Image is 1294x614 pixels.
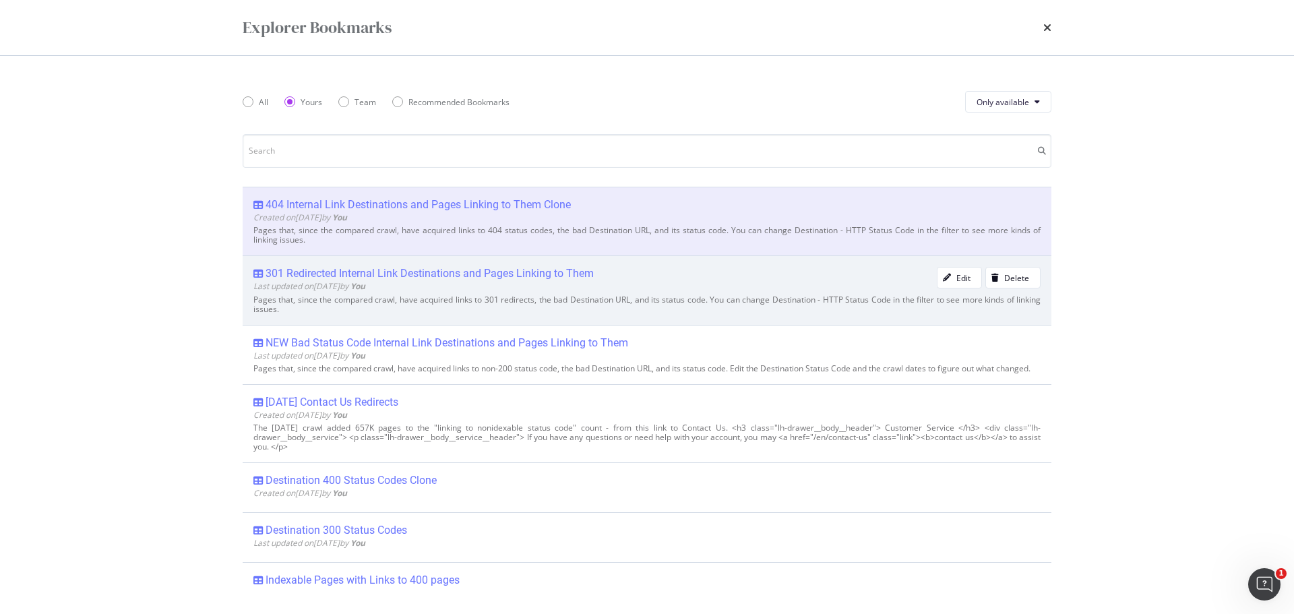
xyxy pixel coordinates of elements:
[243,134,1051,168] input: Search
[253,226,1041,245] div: Pages that, since the compared crawl, have acquired links to 404 status codes, the bad Destinatio...
[350,350,365,361] b: You
[253,423,1041,452] div: The [DATE] crawl added 657K pages to the "linking to nonidexable status code" count - from this l...
[977,96,1029,108] span: Only available
[1276,568,1287,579] span: 1
[253,212,347,223] span: Created on [DATE] by
[284,96,322,108] div: Yours
[355,96,376,108] div: Team
[965,91,1051,113] button: Only available
[253,295,1041,314] div: Pages that, since the compared crawl, have acquired links to 301 redirects, the bad Destination U...
[937,267,982,288] button: Edit
[266,396,398,409] div: [DATE] Contact Us Redirects
[253,537,365,549] span: Last updated on [DATE] by
[985,267,1041,288] button: Delete
[259,96,268,108] div: All
[301,96,322,108] div: Yours
[266,336,628,350] div: NEW Bad Status Code Internal Link Destinations and Pages Linking to Them
[266,267,594,280] div: 301 Redirected Internal Link Destinations and Pages Linking to Them
[253,350,365,361] span: Last updated on [DATE] by
[253,409,347,421] span: Created on [DATE] by
[243,16,392,39] div: Explorer Bookmarks
[332,487,347,499] b: You
[350,537,365,549] b: You
[1043,16,1051,39] div: times
[408,96,510,108] div: Recommended Bookmarks
[253,364,1041,373] div: Pages that, since the compared crawl, have acquired links to non-200 status code, the bad Destina...
[338,96,376,108] div: Team
[266,524,407,537] div: Destination 300 Status Codes
[266,574,460,587] div: Indexable Pages with Links to 400 pages
[266,474,437,487] div: Destination 400 Status Codes Clone
[253,487,347,499] span: Created on [DATE] by
[956,272,970,284] div: Edit
[1248,568,1281,601] iframe: Intercom live chat
[1004,272,1029,284] div: Delete
[392,96,510,108] div: Recommended Bookmarks
[332,409,347,421] b: You
[266,198,571,212] div: 404 Internal Link Destinations and Pages Linking to Them Clone
[243,96,268,108] div: All
[350,280,365,292] b: You
[332,212,347,223] b: You
[253,280,365,292] span: Last updated on [DATE] by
